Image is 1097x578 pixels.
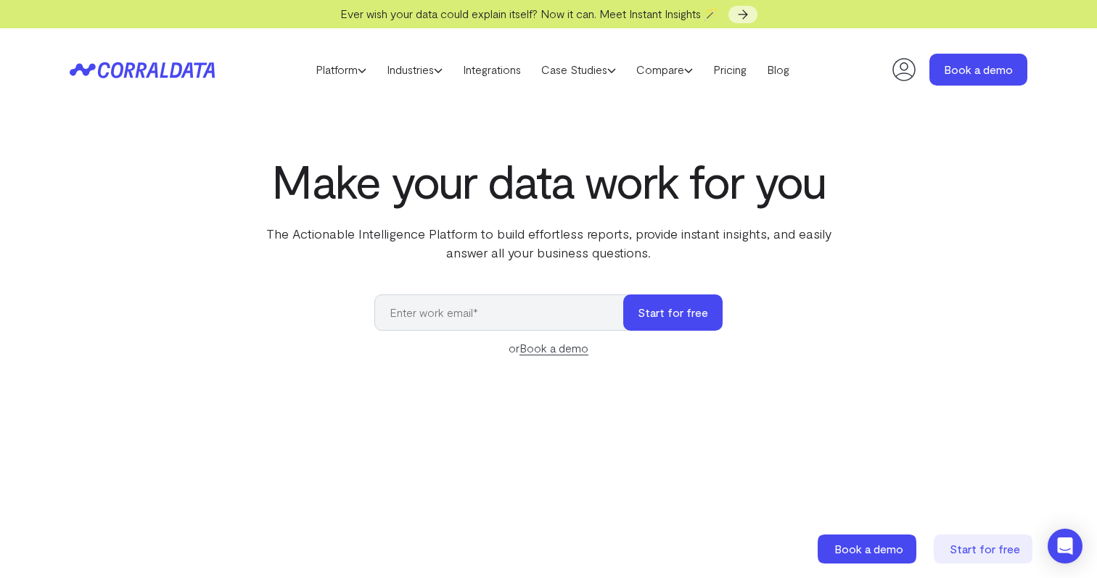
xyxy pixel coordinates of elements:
a: Book a demo [519,341,588,355]
button: Start for free [623,294,723,331]
a: Book a demo [929,54,1027,86]
div: or [374,339,723,357]
a: Start for free [934,534,1035,563]
a: Compare [626,59,703,80]
a: Platform [305,59,377,80]
input: Enter work email* [374,294,638,331]
a: Book a demo [818,534,919,563]
div: Open Intercom Messenger [1048,529,1082,563]
a: Blog [757,59,800,80]
span: Book a demo [834,542,903,556]
a: Industries [377,59,453,80]
a: Pricing [703,59,757,80]
h1: Make your data work for you [252,154,845,207]
span: Ever wish your data could explain itself? Now it can. Meet Instant Insights 🪄 [340,7,718,20]
p: The Actionable Intelligence Platform to build effortless reports, provide instant insights, and e... [252,224,845,262]
span: Start for free [950,542,1020,556]
a: Case Studies [531,59,626,80]
a: Integrations [453,59,531,80]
